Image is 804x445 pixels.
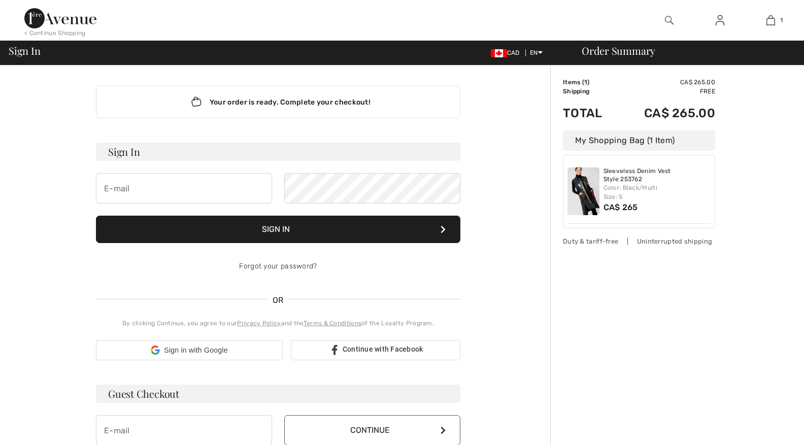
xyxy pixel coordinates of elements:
td: Free [617,87,715,96]
h3: Sign In [96,143,460,161]
span: Sign In [9,46,40,56]
td: Total [563,96,617,130]
div: Color: Black/Multi Size: S [604,183,711,201]
td: CA$ 265.00 [617,96,715,130]
a: 1 [746,14,795,26]
td: Items ( ) [563,78,617,87]
button: Sign In [96,216,460,243]
div: Duty & tariff-free | Uninterrupted shipping [563,236,715,246]
td: Shipping [563,87,617,96]
div: < Continue Shopping [24,28,86,38]
img: Canadian Dollar [491,49,507,57]
span: Sign in with Google [164,345,227,356]
span: CA$ 265 [604,202,638,212]
img: Sleeveless Denim Vest Style 253762 [567,167,599,215]
span: OR [267,294,289,306]
div: Order Summary [569,46,798,56]
a: Terms & Conditions [304,320,361,327]
span: 1 [584,79,587,86]
td: CA$ 265.00 [617,78,715,87]
img: My Bag [766,14,775,26]
img: 1ère Avenue [24,8,96,28]
span: Continue with Facebook [343,345,423,353]
span: EN [530,49,543,56]
div: My Shopping Bag (1 Item) [563,130,715,151]
div: Sign in with Google [96,340,283,360]
a: Sleeveless Denim Vest Style 253762 [604,167,711,183]
div: By clicking Continue, you agree to our and the of the Loyalty Program. [96,319,460,328]
span: CAD [491,49,524,56]
a: Forgot your password? [239,262,317,270]
input: E-mail [96,173,272,203]
img: search the website [665,14,674,26]
img: My Info [716,14,724,26]
h3: Guest Checkout [96,385,460,403]
a: Sign In [708,14,732,27]
a: Privacy Policy [237,320,281,327]
span: 1 [780,16,783,25]
a: Continue with Facebook [291,340,460,360]
div: Your order is ready. Complete your checkout! [96,86,460,118]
